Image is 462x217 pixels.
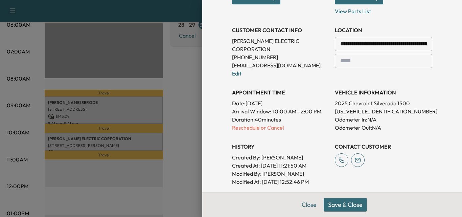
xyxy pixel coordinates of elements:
button: Save & Close [324,198,367,212]
h3: CUSTOMER CONTACT INFO [232,26,329,34]
p: Date: [DATE] [232,99,329,107]
p: Created At : [DATE] 11:21:50 AM [232,161,329,170]
h3: VEHICLE INFORMATION [335,88,432,96]
p: Odometer Out: N/A [335,124,432,132]
p: Reschedule or Cancel [232,124,329,132]
p: Modified By : [PERSON_NAME] [232,170,329,178]
span: 10:00 AM - 2:00 PM [273,107,321,115]
h3: History [232,143,329,151]
p: [US_VEHICLE_IDENTIFICATION_NUMBER] [335,107,432,115]
p: [PHONE_NUMBER] [232,53,329,61]
p: 2025 Chevrolet Silverado 1500 [335,99,432,107]
p: Modified At : [DATE] 12:52:46 PM [232,178,329,186]
h3: CONTACT CUSTOMER [335,143,432,151]
a: Edit [232,70,241,77]
p: View Parts List [335,4,432,15]
h3: APPOINTMENT TIME [232,88,329,96]
p: Duration: 40 minutes [232,115,329,124]
p: Odometer In: N/A [335,115,432,124]
p: Arrival Window: [232,107,329,115]
p: [EMAIL_ADDRESS][DOMAIN_NAME] [232,61,329,69]
h3: LOCATION [335,26,432,34]
p: [PERSON_NAME] ELECTRIC CORPORATION [232,37,329,53]
p: Created By : [PERSON_NAME] [232,153,329,161]
button: Close [297,198,321,212]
